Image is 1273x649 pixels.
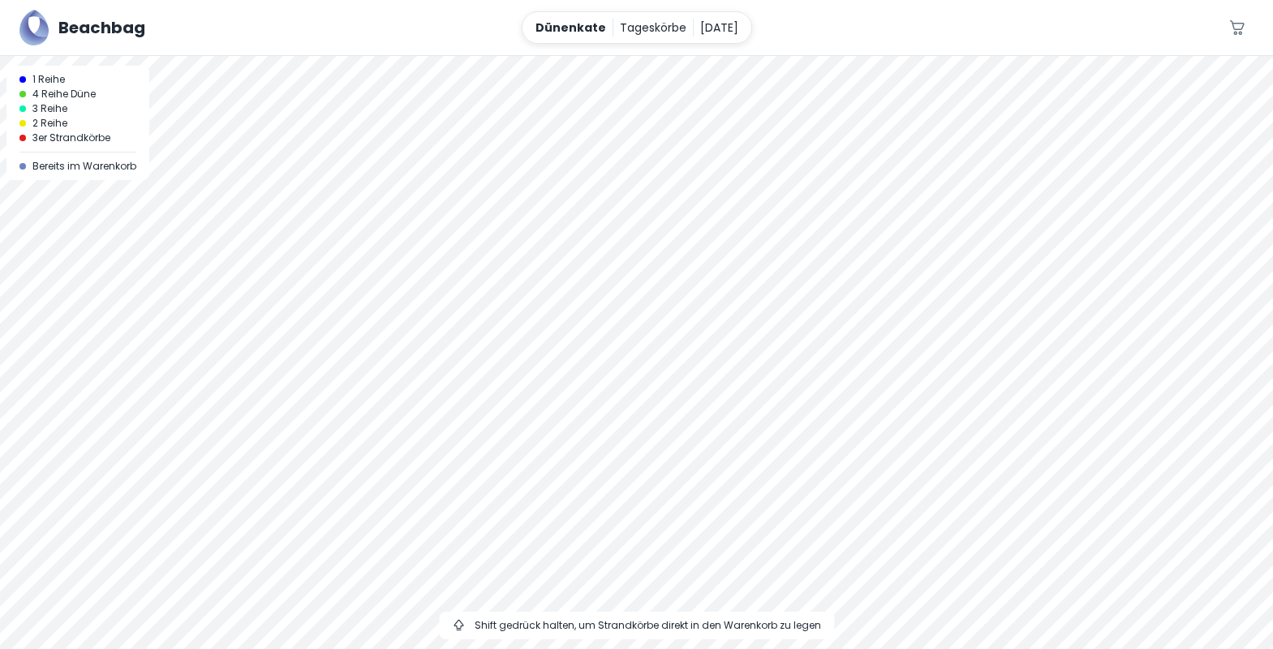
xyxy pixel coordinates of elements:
span: Shift gedrück halten, um Strandkörbe direkt in den Warenkorb zu legen [475,618,821,633]
h5: Beachbag [58,15,145,40]
span: 3er Strandkörbe [32,131,110,145]
span: 1 Reihe [32,72,65,87]
p: Tageskörbe [620,19,686,37]
p: Dünenkate [535,19,606,37]
span: 4 Reihe Düne [32,87,96,101]
span: 3 Reihe [32,101,67,116]
span: 2 Reihe [32,116,67,131]
span: Bereits im Warenkorb [32,159,136,174]
img: Beachbag [19,10,49,45]
p: [DATE] [700,19,738,37]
